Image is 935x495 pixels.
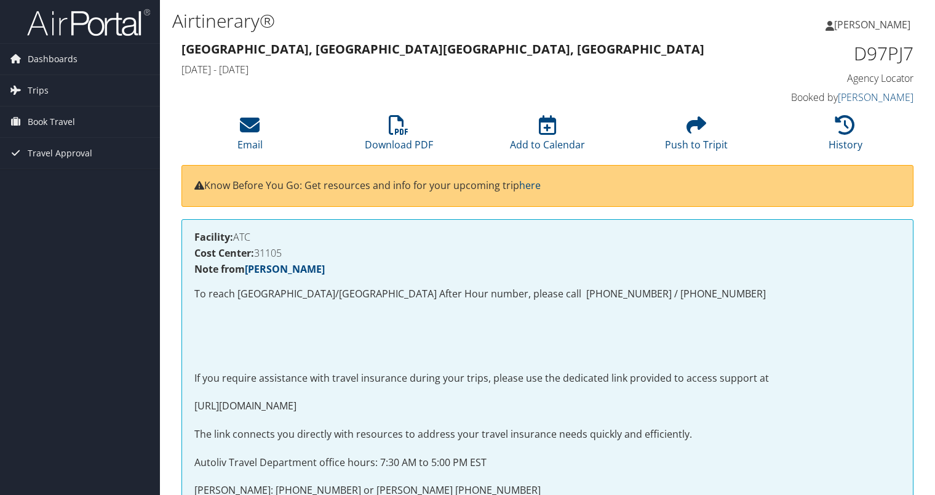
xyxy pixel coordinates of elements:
h1: Airtinerary® [172,8,672,34]
a: Email [237,122,263,151]
h1: D97PJ7 [744,41,913,66]
p: If you require assistance with travel insurance during your trips, please use the dedicated link ... [194,371,901,387]
span: Trips [28,75,49,106]
p: Know Before You Go: Get resources and info for your upcoming trip [194,178,901,194]
a: [PERSON_NAME] [826,6,923,43]
strong: Cost Center: [194,246,254,260]
span: Book Travel [28,107,75,137]
h4: [DATE] - [DATE] [181,63,726,76]
a: Add to Calendar [510,122,585,151]
h4: ATC [194,232,901,242]
a: here [519,179,541,192]
p: Autoliv Travel Department office hours: 7:30 AM to 5:00 PM EST [194,455,901,471]
h4: 31105 [194,248,901,258]
h4: Booked by [744,91,913,104]
span: [PERSON_NAME] [834,18,910,31]
p: The link connects you directly with resources to address your travel insurance needs quickly and ... [194,427,901,443]
p: [URL][DOMAIN_NAME] [194,398,901,414]
a: [PERSON_NAME] [245,262,325,276]
strong: Facility: [194,230,233,244]
strong: [GEOGRAPHIC_DATA], [GEOGRAPHIC_DATA] [GEOGRAPHIC_DATA], [GEOGRAPHIC_DATA] [181,41,704,57]
a: Download PDF [365,122,433,151]
a: Push to Tripit [665,122,728,151]
a: History [829,122,862,151]
a: [PERSON_NAME] [838,91,913,104]
strong: Note from [194,262,325,276]
h4: Agency Locator [744,71,913,85]
span: Dashboards [28,44,78,74]
img: airportal-logo.png [27,8,150,37]
p: To reach [GEOGRAPHIC_DATA]/[GEOGRAPHIC_DATA] After Hour number, please call [PHONE_NUMBER] / [PHO... [194,286,901,302]
span: Travel Approval [28,138,92,169]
